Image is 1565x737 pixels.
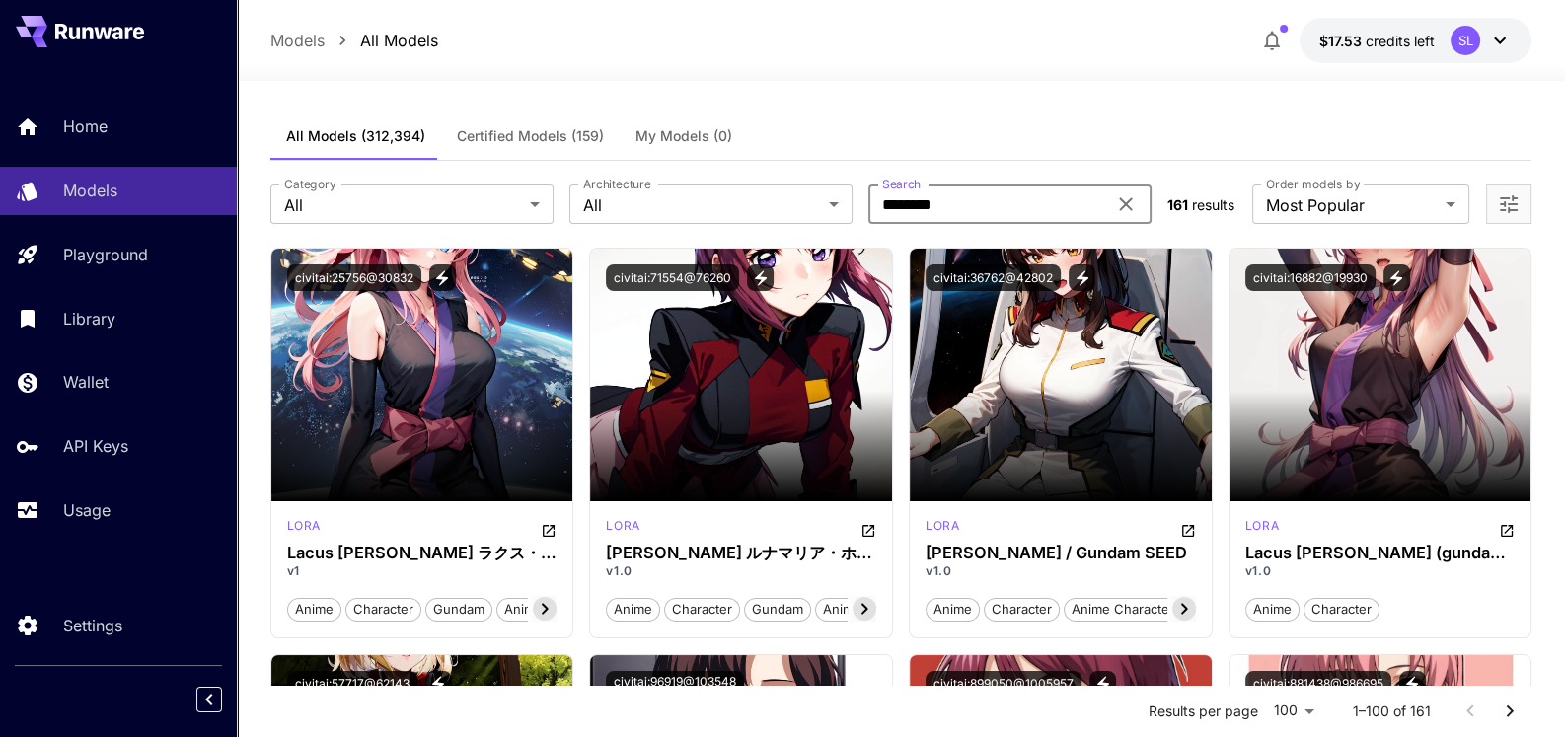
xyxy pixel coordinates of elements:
[926,544,1196,562] h3: [PERSON_NAME] / Gundam SEED
[815,596,933,622] button: anime character
[1383,264,1410,291] button: View trigger words
[606,544,876,562] h3: [PERSON_NAME] ルナマリア・ホーク / Gundam SEED Destiny
[1065,600,1181,620] span: anime character
[1245,562,1516,580] p: v1.0
[1069,264,1095,291] button: View trigger words
[63,179,117,202] p: Models
[635,127,732,145] span: My Models (0)
[457,127,604,145] span: Certified Models (159)
[606,517,639,541] div: SD 1.5
[1180,517,1196,541] button: Open in CivitAI
[211,682,237,717] div: Collapse sidebar
[607,600,659,620] span: anime
[747,264,774,291] button: View trigger words
[425,596,492,622] button: gundam
[606,596,660,622] button: anime
[345,596,421,622] button: character
[606,544,876,562] div: Lunamaria Hawke ルナマリア・ホーク / Gundam SEED Destiny
[287,264,421,291] button: civitai:25756@30832
[63,370,109,394] p: Wallet
[664,596,740,622] button: character
[1246,600,1299,620] span: anime
[606,517,639,535] p: lora
[606,264,739,291] button: civitai:71554@76260
[1245,596,1300,622] button: anime
[63,114,108,138] p: Home
[1499,517,1515,541] button: Open in CivitAI
[1245,544,1516,562] div: Lacus Clyne (gundam seed) 粉红妖女 拉克丝 种命
[1399,671,1426,698] button: View trigger words
[665,600,739,620] span: character
[286,127,425,145] span: All Models (312,394)
[425,671,452,698] button: View trigger words
[882,176,921,192] label: Search
[926,264,1061,291] button: civitai:36762@42802
[426,600,491,620] span: gundam
[1245,517,1279,541] div: SD 1.5
[496,596,615,622] button: anime character
[346,600,420,620] span: character
[1167,196,1188,213] span: 161
[1245,264,1376,291] button: civitai:16882@19930
[63,614,122,637] p: Settings
[1304,596,1379,622] button: character
[284,176,336,192] label: Category
[541,517,557,541] button: Open in CivitAI
[926,671,1081,698] button: civitai:899050@1005957
[860,517,876,541] button: Open in CivitAI
[1497,192,1521,217] button: Open more filters
[287,517,321,541] div: SD 1.5
[926,562,1196,580] p: v1.0
[1149,701,1258,721] p: Results per page
[926,596,980,622] button: anime
[287,596,341,622] button: anime
[984,596,1060,622] button: character
[583,193,821,217] span: All
[1245,517,1279,535] p: lora
[1192,196,1234,213] span: results
[1490,692,1529,731] button: Go to next page
[270,29,438,52] nav: breadcrumb
[926,544,1196,562] div: Murrue Ramius マリュー・ラミアス / Gundam SEED
[287,544,558,562] h3: Lacus [PERSON_NAME] ラクス・クライン / Gundam SEED
[287,544,558,562] div: Lacus Clyne ラクス・クライン / Gundam SEED
[606,671,744,693] button: civitai:96919@103548
[745,600,810,620] span: gundam
[1319,33,1366,49] span: $17.53
[1304,600,1379,620] span: character
[1266,176,1360,192] label: Order models by
[985,600,1059,620] span: character
[497,600,614,620] span: anime character
[288,600,340,620] span: anime
[287,671,417,698] button: civitai:57717@62143
[1319,31,1435,51] div: $17.5325
[1245,671,1391,698] button: civitai:881438@986695
[63,307,115,331] p: Library
[270,29,325,52] a: Models
[287,517,321,535] p: lora
[927,600,979,620] span: anime
[63,243,148,266] p: Playground
[1353,701,1431,721] p: 1–100 of 161
[287,562,558,580] p: v1
[926,517,959,541] div: SD 1.5
[926,517,959,535] p: lora
[63,434,128,458] p: API Keys
[63,498,111,522] p: Usage
[284,193,522,217] span: All
[1366,33,1435,49] span: credits left
[1245,544,1516,562] h3: Lacus [PERSON_NAME] (gundam seed) 粉红妖女 拉克丝 种命
[1300,18,1531,63] button: $17.5325SL
[360,29,438,52] a: All Models
[1451,26,1480,55] div: SL
[1064,596,1182,622] button: anime character
[816,600,932,620] span: anime character
[1266,697,1321,725] div: 100
[606,562,876,580] p: v1.0
[583,176,650,192] label: Architecture
[1089,671,1116,698] button: View trigger words
[744,596,811,622] button: gundam
[429,264,456,291] button: View trigger words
